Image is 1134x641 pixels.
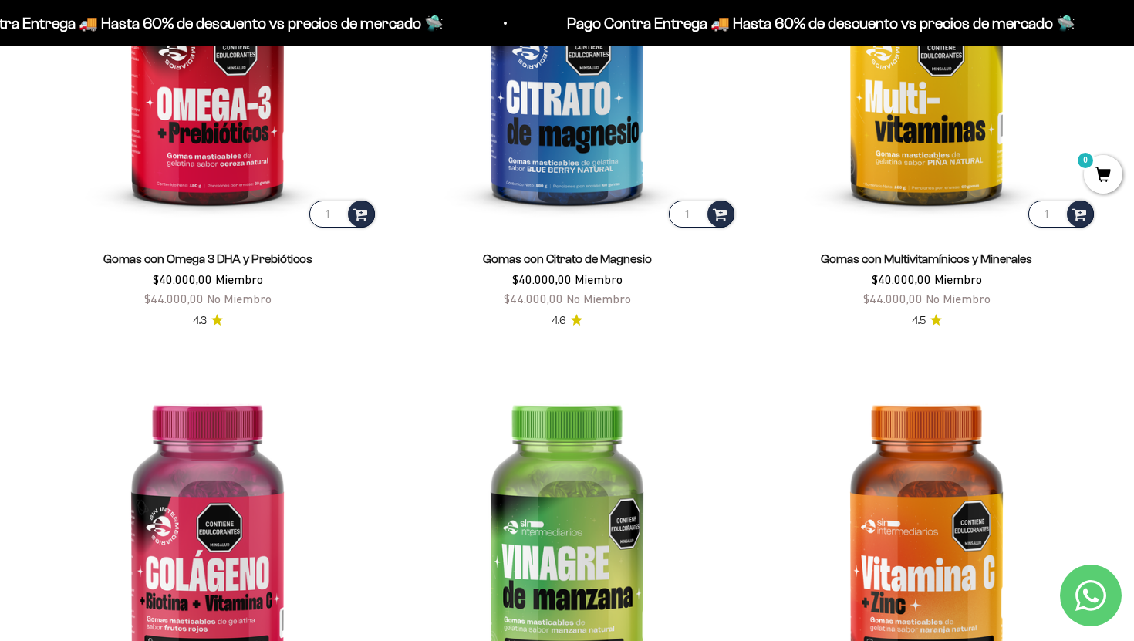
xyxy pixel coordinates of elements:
span: No Miembro [566,292,631,305]
a: Gomas con Citrato de Magnesio [483,252,652,265]
span: Miembro [215,272,263,286]
span: $44.000,00 [504,292,563,305]
span: No Miembro [926,292,991,305]
span: 4.5 [912,312,926,329]
a: Gomas con Omega 3 DHA y Prebióticos [103,252,312,265]
a: 4.34.3 de 5.0 estrellas [193,312,223,329]
span: $44.000,00 [144,292,204,305]
a: 4.54.5 de 5.0 estrellas [912,312,942,329]
span: $44.000,00 [863,292,923,305]
span: 4.3 [193,312,207,329]
span: $40.000,00 [512,272,572,286]
span: No Miembro [207,292,272,305]
a: 4.64.6 de 5.0 estrellas [552,312,582,329]
span: Miembro [575,272,623,286]
a: Gomas con Multivitamínicos y Minerales [821,252,1032,265]
mark: 0 [1076,151,1095,170]
span: $40.000,00 [153,272,212,286]
p: Pago Contra Entrega 🚚 Hasta 60% de descuento vs precios de mercado 🛸 [529,11,1038,35]
a: 0 [1084,167,1122,184]
span: Miembro [934,272,982,286]
span: 4.6 [552,312,566,329]
span: $40.000,00 [872,272,931,286]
